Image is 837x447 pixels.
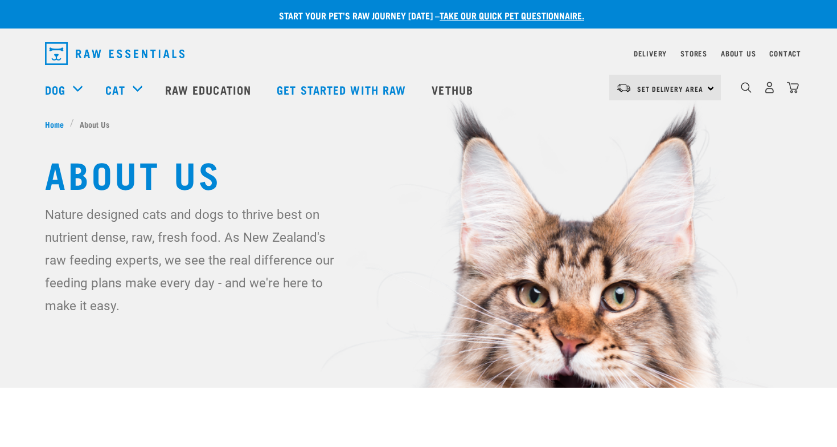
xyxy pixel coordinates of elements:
[721,51,756,55] a: About Us
[45,42,184,65] img: Raw Essentials Logo
[787,82,799,94] img: home-icon@2x.png
[616,83,631,93] img: van-moving.png
[440,13,584,18] a: take our quick pet questionnaire.
[45,118,70,130] a: Home
[764,82,776,94] img: user.png
[769,51,801,55] a: Contact
[36,38,801,70] nav: dropdown navigation
[154,67,265,112] a: Raw Education
[45,153,792,194] h1: About Us
[45,203,344,317] p: Nature designed cats and dogs to thrive best on nutrient dense, raw, fresh food. As New Zealand's...
[420,67,487,112] a: Vethub
[265,67,420,112] a: Get started with Raw
[634,51,667,55] a: Delivery
[105,81,125,98] a: Cat
[45,81,65,98] a: Dog
[45,118,64,130] span: Home
[45,118,792,130] nav: breadcrumbs
[680,51,707,55] a: Stores
[637,87,703,91] span: Set Delivery Area
[741,82,752,93] img: home-icon-1@2x.png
